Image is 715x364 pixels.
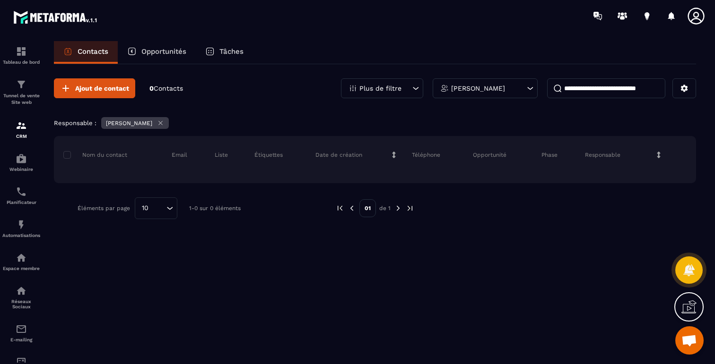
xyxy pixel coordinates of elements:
p: Espace membre [2,266,40,271]
p: Opportunités [141,47,186,56]
p: Tableau de bord [2,59,40,65]
a: social-networksocial-networkRéseaux Sociaux [2,278,40,316]
a: Contacts [54,41,118,64]
input: Search for option [152,203,164,213]
a: schedulerschedulerPlanificateur [2,179,40,212]
img: prev [336,204,344,212]
a: Opportunités [118,41,196,64]
img: logo [13,8,98,25]
p: [PERSON_NAME] [451,85,505,92]
p: Date de création [315,151,362,159]
a: emailemailE-mailing [2,316,40,349]
p: Responsable [585,151,620,159]
p: Contacts [78,47,108,56]
a: formationformationTunnel de vente Site web [2,72,40,113]
img: formation [16,79,27,90]
a: automationsautomationsEspace membre [2,245,40,278]
p: Responsable : [54,119,96,127]
img: next [394,204,402,212]
p: Opportunité [473,151,506,159]
p: CRM [2,134,40,139]
p: [PERSON_NAME] [106,120,152,127]
a: automationsautomationsAutomatisations [2,212,40,245]
img: social-network [16,285,27,296]
p: Planificateur [2,200,40,205]
p: Phase [541,151,558,159]
p: E-mailing [2,337,40,342]
p: Plus de filtre [359,85,401,92]
a: automationsautomationsWebinaire [2,146,40,179]
img: email [16,323,27,335]
p: 01 [359,199,376,217]
p: Éléments par page [78,205,130,212]
p: Tâches [219,47,244,56]
p: Réseaux Sociaux [2,299,40,309]
span: Contacts [154,85,183,92]
p: Téléphone [412,151,440,159]
img: automations [16,153,27,164]
p: Webinaire [2,167,40,172]
img: next [406,204,414,212]
p: Tunnel de vente Site web [2,93,40,106]
img: formation [16,120,27,131]
p: Email [172,151,187,159]
img: automations [16,252,27,263]
div: Search for option [135,197,177,219]
span: Ajout de contact [75,84,129,93]
img: automations [16,219,27,230]
a: Tâches [196,41,253,64]
img: scheduler [16,186,27,197]
p: de 1 [379,204,391,212]
p: Automatisations [2,233,40,238]
p: Nom du contact [63,151,127,159]
span: 10 [139,203,152,213]
img: prev [348,204,356,212]
img: formation [16,46,27,57]
a: formationformationTableau de bord [2,39,40,72]
p: Liste [215,151,228,159]
a: formationformationCRM [2,113,40,146]
p: Étiquettes [254,151,283,159]
p: 1-0 sur 0 éléments [189,205,241,212]
div: Ouvrir le chat [675,326,704,355]
button: Ajout de contact [54,78,135,98]
p: 0 [149,84,183,93]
